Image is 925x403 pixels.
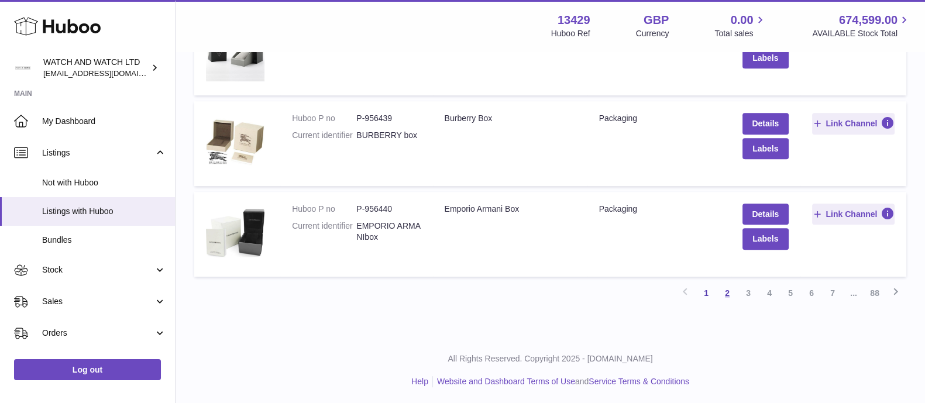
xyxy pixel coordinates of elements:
[812,28,911,39] span: AVAILABLE Stock Total
[43,57,149,79] div: WATCH AND WATCH LTD
[839,12,898,28] span: 674,599.00
[292,113,356,124] dt: Huboo P no
[356,221,421,243] dd: EMPORIO ARMANIbox
[14,59,32,77] img: internalAdmin-13429@internal.huboo.com
[843,283,864,304] span: ...
[206,23,264,81] img: Guess Box
[551,28,590,39] div: Huboo Ref
[644,12,669,28] strong: GBP
[42,264,154,275] span: Stock
[826,118,877,129] span: Link Channel
[738,283,759,304] a: 3
[780,283,801,304] a: 5
[826,209,877,219] span: Link Channel
[43,68,172,78] span: [EMAIL_ADDRESS][DOMAIN_NAME]
[599,204,719,215] div: packaging
[356,204,421,215] dd: P-956440
[445,204,576,215] div: Emporio Armani Box
[42,328,154,339] span: Orders
[822,283,843,304] a: 7
[292,221,356,243] dt: Current identifier
[558,12,590,28] strong: 13429
[636,28,669,39] div: Currency
[356,113,421,124] dd: P-956439
[411,377,428,386] a: Help
[759,283,780,304] a: 4
[42,235,166,246] span: Bundles
[812,12,911,39] a: 674,599.00 AVAILABLE Stock Total
[356,130,421,141] dd: BURBERRY box
[292,130,356,141] dt: Current identifier
[731,12,754,28] span: 0.00
[437,377,575,386] a: Website and Dashboard Terms of Use
[599,113,719,124] div: packaging
[206,204,264,262] img: Emporio Armani Box
[864,283,885,304] a: 88
[742,228,789,249] button: Labels
[717,283,738,304] a: 2
[14,359,161,380] a: Log out
[742,47,789,68] button: Labels
[812,113,895,134] button: Link Channel
[742,113,789,134] a: Details
[42,147,154,159] span: Listings
[292,204,356,215] dt: Huboo P no
[714,28,766,39] span: Total sales
[433,376,689,387] li: and
[696,283,717,304] a: 1
[801,283,822,304] a: 6
[206,113,264,171] img: Burberry Box
[589,377,689,386] a: Service Terms & Conditions
[42,177,166,188] span: Not with Huboo
[445,113,576,124] div: Burberry Box
[714,12,766,39] a: 0.00 Total sales
[742,138,789,159] button: Labels
[185,353,916,364] p: All Rights Reserved. Copyright 2025 - [DOMAIN_NAME]
[42,206,166,217] span: Listings with Huboo
[42,296,154,307] span: Sales
[742,204,789,225] a: Details
[812,204,895,225] button: Link Channel
[42,116,166,127] span: My Dashboard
